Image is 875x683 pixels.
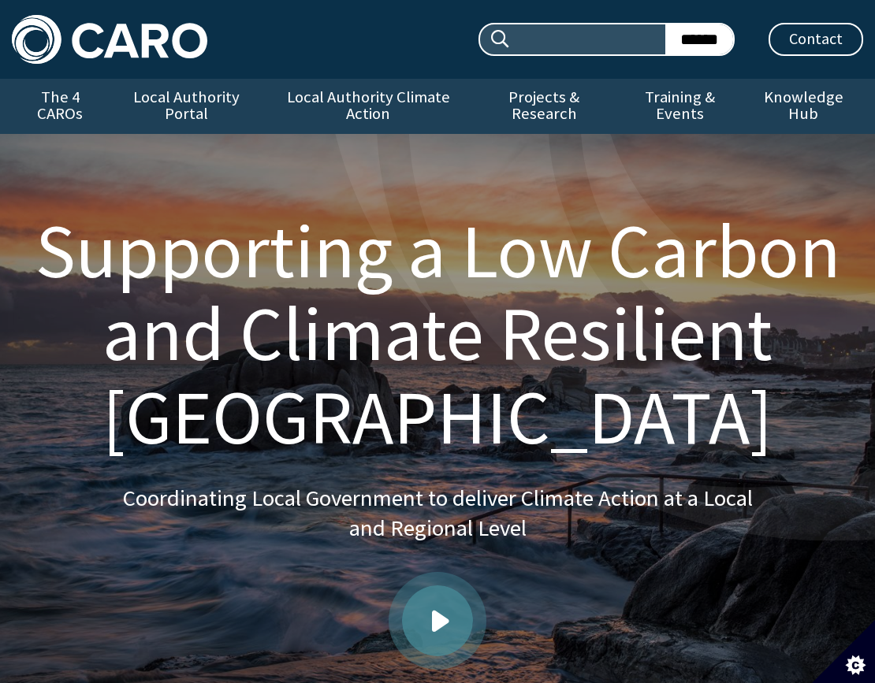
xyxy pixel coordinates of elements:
[812,620,875,683] button: Set cookie preferences
[122,484,753,544] p: Coordinating Local Government to deliver Climate Action at a Local and Regional Level
[616,79,744,134] a: Training & Events
[12,79,109,134] a: The 4 CAROs
[769,23,863,56] a: Contact
[743,79,863,134] a: Knowledge Hub
[109,79,265,134] a: Local Authority Portal
[265,79,472,134] a: Local Authority Climate Action
[12,15,207,64] img: Caro logo
[31,210,844,459] h1: Supporting a Low Carbon and Climate Resilient [GEOGRAPHIC_DATA]
[472,79,616,134] a: Projects & Research
[402,585,473,656] a: Play video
